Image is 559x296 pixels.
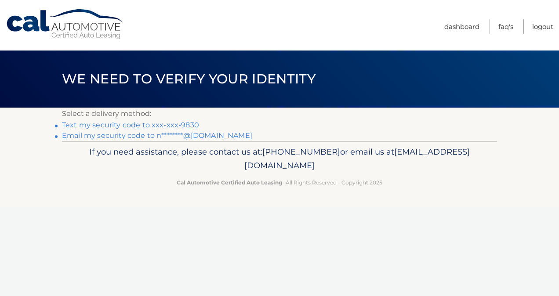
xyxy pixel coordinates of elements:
p: If you need assistance, please contact us at: or email us at [68,145,491,173]
a: Logout [532,19,553,34]
a: Email my security code to n********@[DOMAIN_NAME] [62,131,252,140]
a: Text my security code to xxx-xxx-9830 [62,121,199,129]
a: FAQ's [498,19,513,34]
strong: Cal Automotive Certified Auto Leasing [177,179,282,186]
a: Cal Automotive [6,9,124,40]
p: - All Rights Reserved - Copyright 2025 [68,178,491,187]
span: [PHONE_NUMBER] [262,147,340,157]
p: Select a delivery method: [62,108,497,120]
a: Dashboard [444,19,479,34]
span: We need to verify your identity [62,71,316,87]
